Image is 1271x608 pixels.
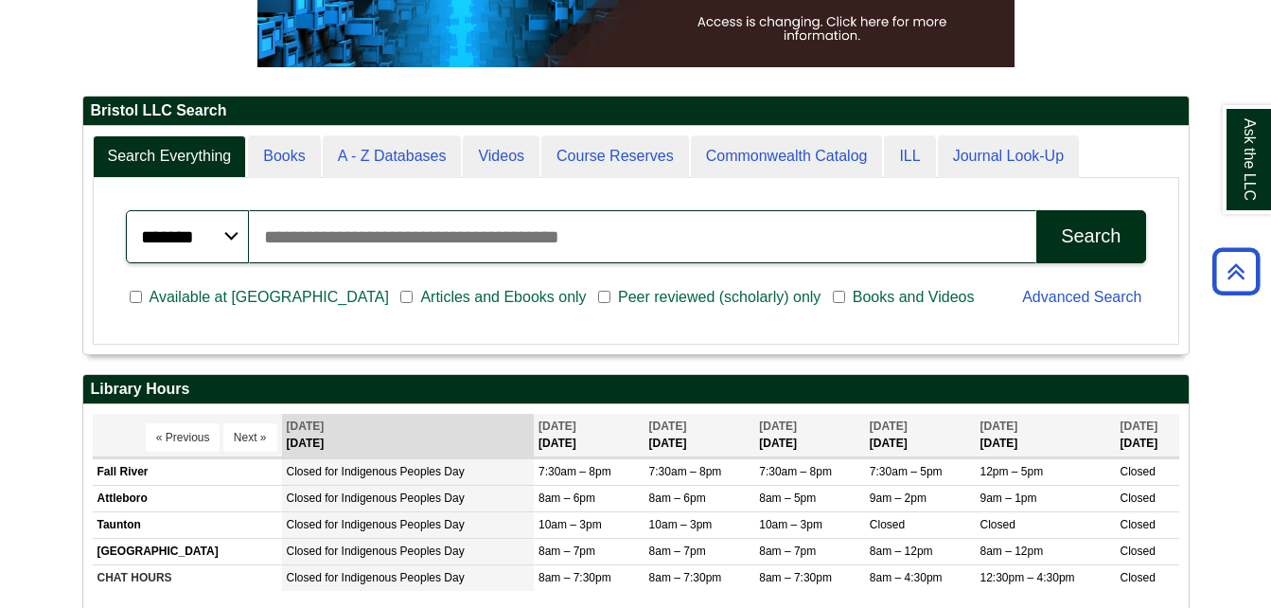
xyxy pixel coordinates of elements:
span: Closed [287,492,322,505]
span: [DATE] [870,420,908,433]
span: [DATE] [287,420,325,433]
span: [DATE] [759,420,797,433]
span: 8am – 4:30pm [870,571,943,584]
span: 8am – 7pm [649,545,706,558]
span: 10am – 3pm [649,518,713,531]
span: Closed [870,518,905,531]
span: 7:30am – 8pm [538,465,611,478]
span: 8am – 6pm [649,492,706,505]
a: Commonwealth Catalog [691,135,883,178]
td: Taunton [93,512,282,539]
span: for Indigenous Peoples Day [325,571,464,584]
span: Closed [980,518,1015,531]
h2: Bristol LLC Search [83,97,1189,126]
span: 7:30am – 8pm [649,465,722,478]
span: 12:30pm – 4:30pm [980,571,1074,584]
a: Journal Look-Up [938,135,1079,178]
span: for Indigenous Peoples Day [325,465,464,478]
span: Books and Videos [845,286,982,309]
span: 7:30am – 8pm [759,465,832,478]
td: Fall River [93,458,282,485]
h2: Library Hours [83,375,1189,404]
span: Closed [287,545,322,558]
span: 8am – 7pm [759,545,816,558]
span: 8am – 5pm [759,492,816,505]
td: Attleboro [93,485,282,511]
span: 8am – 7:30pm [759,571,832,584]
span: for Indigenous Peoples Day [325,518,464,531]
div: Search [1061,225,1121,247]
span: Closed [1121,465,1156,478]
span: [DATE] [980,420,1017,433]
a: Advanced Search [1022,289,1141,305]
span: for Indigenous Peoples Day [325,492,464,505]
a: Videos [463,135,539,178]
th: [DATE] [282,414,534,456]
span: Available at [GEOGRAPHIC_DATA] [142,286,397,309]
span: Closed [287,518,322,531]
th: [DATE] [644,414,755,456]
span: Closed [1121,571,1156,584]
a: Back to Top [1206,259,1266,284]
th: [DATE] [1116,414,1179,456]
span: Closed [1121,518,1156,531]
span: 8am – 12pm [870,545,933,558]
td: [GEOGRAPHIC_DATA] [93,539,282,565]
span: [DATE] [1121,420,1158,433]
input: Available at [GEOGRAPHIC_DATA] [130,289,142,306]
td: CHAT HOURS [93,565,282,592]
span: Articles and Ebooks only [413,286,593,309]
a: ILL [884,135,935,178]
span: 10am – 3pm [538,518,602,531]
input: Articles and Ebooks only [400,289,413,306]
span: 9am – 2pm [870,492,927,505]
input: Peer reviewed (scholarly) only [598,289,610,306]
span: Closed [1121,492,1156,505]
a: Search Everything [93,135,247,178]
span: 8am – 6pm [538,492,595,505]
span: [DATE] [538,420,576,433]
span: Peer reviewed (scholarly) only [610,286,828,309]
th: [DATE] [534,414,644,456]
input: Books and Videos [833,289,845,306]
span: 10am – 3pm [759,518,822,531]
span: 8am – 12pm [980,545,1043,558]
span: 12pm – 5pm [980,465,1043,478]
button: Search [1036,210,1145,263]
span: 8am – 7:30pm [538,571,611,584]
th: [DATE] [865,414,976,456]
a: Course Reserves [541,135,689,178]
button: « Previous [146,423,221,452]
button: Next » [223,423,277,452]
span: Closed [1121,545,1156,558]
span: 9am – 1pm [980,492,1036,505]
span: [DATE] [649,420,687,433]
span: Closed [287,465,322,478]
span: Closed [287,571,322,584]
th: [DATE] [754,414,865,456]
span: 8am – 7:30pm [649,571,722,584]
span: for Indigenous Peoples Day [325,545,464,558]
a: A - Z Databases [323,135,462,178]
th: [DATE] [975,414,1115,456]
span: 8am – 7pm [538,545,595,558]
span: 7:30am – 5pm [870,465,943,478]
a: Books [248,135,320,178]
